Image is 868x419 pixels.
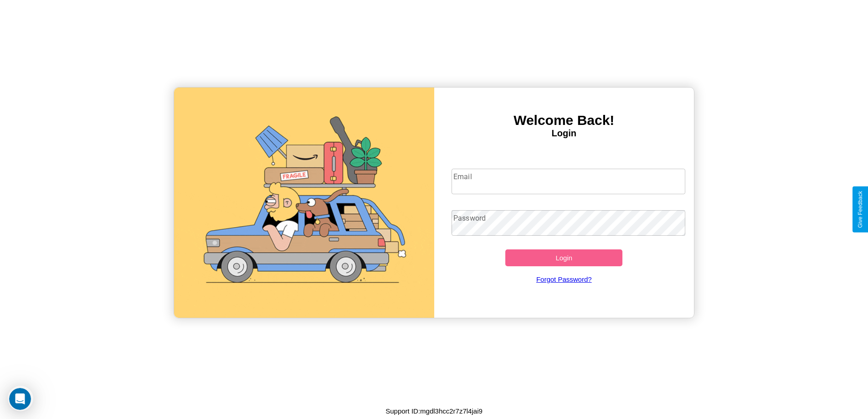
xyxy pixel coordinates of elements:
[9,388,31,410] iframe: Intercom live chat
[8,386,33,411] iframe: Intercom live chat discovery launcher
[174,88,434,318] img: gif
[505,249,622,266] button: Login
[385,405,483,417] p: Support ID: mgdl3hcc2r7z7l4jai9
[434,128,694,139] h4: Login
[447,266,681,292] a: Forgot Password?
[434,113,694,128] h3: Welcome Back!
[857,191,863,228] div: Give Feedback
